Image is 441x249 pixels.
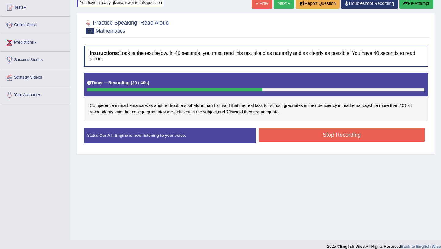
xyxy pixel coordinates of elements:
span: Click to see word definition [154,102,168,109]
span: Click to see word definition [308,102,317,109]
small: Mathematics [96,28,125,34]
span: Click to see word definition [261,109,278,115]
span: Click to see word definition [167,109,173,115]
span: Click to see word definition [318,102,337,109]
strong: Our A.I. Engine is now listening to your voice. [99,133,186,138]
span: Click to see word definition [253,109,259,115]
a: Strategy Videos [0,69,70,84]
span: Click to see word definition [194,102,203,109]
span: Click to see word definition [226,109,231,115]
span: Click to see word definition [408,102,412,109]
span: Click to see word definition [147,109,166,115]
span: Click to see word definition [255,102,263,109]
h4: Look at the text below. In 40 seconds, you must read this text aloud as naturally and as clearly ... [84,46,428,66]
span: Click to see word definition [239,102,245,109]
span: Click to see word definition [174,109,190,115]
span: Click to see word definition [120,102,144,109]
span: Click to see word definition [115,102,119,109]
b: ( [131,80,132,85]
span: Click to see word definition [390,102,398,109]
h2: Practice Speaking: Read Aloud [84,18,169,34]
button: Stop Recording [259,128,425,142]
div: Status: [84,128,256,143]
span: Click to see word definition [115,109,123,115]
span: Click to see word definition [270,102,282,109]
span: Click to see word definition [264,102,269,109]
a: Online Class [0,17,70,32]
span: Click to see word definition [231,102,238,109]
span: Click to see word definition [145,102,153,109]
b: Instructions: [90,51,119,56]
span: Click to see word definition [191,109,195,115]
span: Click to see word definition [343,102,367,109]
span: Click to see word definition [368,102,378,109]
a: Back to English Wise [401,244,441,249]
span: Click to see word definition [184,102,192,109]
span: Click to see word definition [218,109,225,115]
span: Click to see word definition [214,102,221,109]
b: Recording [108,80,130,85]
a: Predictions [0,34,70,49]
span: Click to see word definition [170,102,183,109]
span: 11 [86,28,94,34]
span: Click to see word definition [132,109,145,115]
span: Click to see word definition [247,102,254,109]
span: Click to see word definition [379,102,389,109]
b: 20 / 40s [132,80,148,85]
span: Click to see word definition [90,102,114,109]
span: Click to see word definition [90,109,113,115]
span: Click to see word definition [222,102,230,109]
strong: English Wise. [340,244,366,249]
div: . , % , % . [84,73,428,121]
span: Click to see word definition [244,109,252,115]
span: Click to see word definition [400,102,405,109]
b: ) [148,80,149,85]
span: Click to see word definition [124,109,131,115]
h5: Timer — [87,81,149,85]
a: Success Stories [0,52,70,67]
a: Your Account [0,86,70,102]
span: Click to see word definition [196,109,202,115]
span: Click to see word definition [203,109,217,115]
span: Click to see word definition [304,102,307,109]
span: Click to see word definition [284,102,303,109]
span: Click to see word definition [235,109,243,115]
span: Click to see word definition [338,102,341,109]
span: Click to see word definition [204,102,213,109]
